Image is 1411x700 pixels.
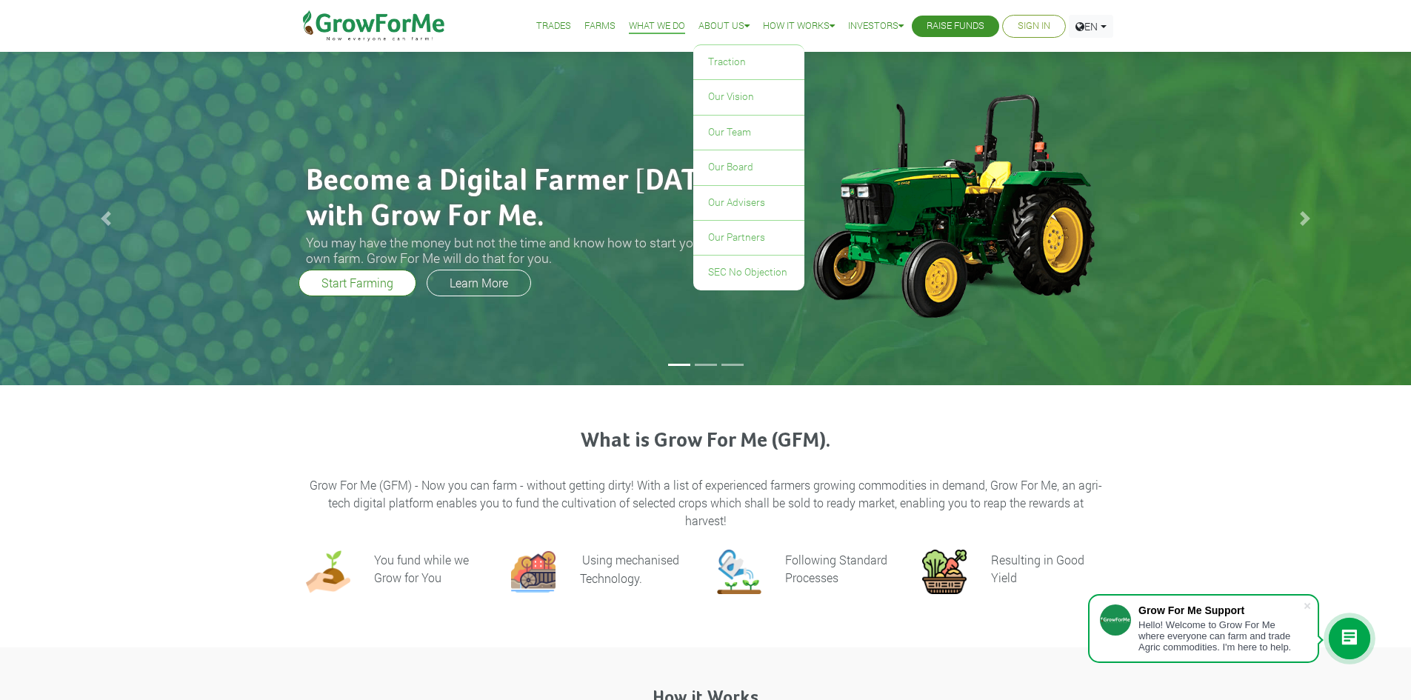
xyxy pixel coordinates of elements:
[785,552,887,585] h6: Following Standard Processes
[580,552,679,587] p: Using mechanised Technology.
[308,476,1104,530] p: Grow For Me (GFM) - Now you can farm - without getting dirty! With a list of experienced farmers ...
[693,45,804,79] a: Traction
[1138,619,1303,653] div: Hello! Welcome to Grow For Me where everyone can farm and trade Agric commodities. I'm here to help.
[693,116,804,150] a: Our Team
[693,256,804,290] a: SEC No Objection
[629,19,685,34] a: What We Do
[306,235,728,266] h3: You may have the money but not the time and know how to start your own farm. Grow For Me will do ...
[991,552,1084,585] h6: Resulting in Good Yield
[308,429,1104,454] h3: What is Grow For Me (GFM).
[427,270,531,296] a: Learn More
[693,150,804,184] a: Our Board
[693,186,804,220] a: Our Advisers
[698,19,750,34] a: About Us
[787,87,1117,324] img: growforme image
[763,19,835,34] a: How it Works
[511,550,556,594] img: growforme image
[374,552,469,585] h6: You fund while we Grow for You
[922,550,967,594] img: growforme image
[1018,19,1050,34] a: Sign In
[536,19,571,34] a: Trades
[1069,15,1113,38] a: EN
[848,19,904,34] a: Investors
[693,80,804,114] a: Our Vision
[298,270,416,296] a: Start Farming
[717,550,761,594] img: growforme image
[306,550,350,594] img: growforme image
[584,19,616,34] a: Farms
[1138,604,1303,616] div: Grow For Me Support
[927,19,984,34] a: Raise Funds
[693,221,804,255] a: Our Partners
[306,164,728,235] h2: Become a Digital Farmer [DATE] with Grow For Me.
